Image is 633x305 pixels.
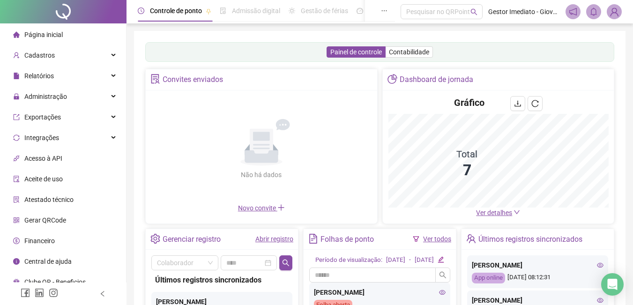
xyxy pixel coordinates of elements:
[387,74,397,84] span: pie-chart
[13,196,20,203] span: solution
[24,31,63,38] span: Página inicial
[13,176,20,182] span: audit
[163,231,221,247] div: Gerenciar registro
[13,52,20,59] span: user-add
[472,260,603,270] div: [PERSON_NAME]
[138,7,144,14] span: clock-circle
[472,273,505,283] div: App online
[476,209,520,216] a: Ver detalhes down
[24,72,54,80] span: Relatórios
[238,204,285,212] span: Novo convite
[232,7,280,15] span: Admissão digital
[413,236,419,242] span: filter
[24,175,63,183] span: Aceite de uso
[13,217,20,223] span: qrcode
[13,279,20,285] span: gift
[466,234,476,244] span: team
[569,7,577,16] span: notification
[589,7,598,16] span: bell
[206,8,211,14] span: pushpin
[13,114,20,120] span: export
[21,288,30,298] span: facebook
[13,258,20,265] span: info-circle
[381,7,387,14] span: ellipsis
[476,209,512,216] span: Ver detalhes
[320,231,374,247] div: Folhas de ponto
[13,134,20,141] span: sync
[472,273,603,283] div: [DATE] 08:12:31
[24,93,67,100] span: Administração
[470,8,477,15] span: search
[24,155,62,162] span: Acesso à API
[514,209,520,216] span: down
[13,93,20,100] span: lock
[150,234,160,244] span: setting
[400,72,473,88] div: Dashboard de jornada
[13,31,20,38] span: home
[386,255,405,265] div: [DATE]
[597,262,603,268] span: eye
[220,7,226,14] span: file-done
[601,273,624,296] div: Open Intercom Messenger
[277,204,285,211] span: plus
[150,74,160,84] span: solution
[597,297,603,304] span: eye
[24,134,59,141] span: Integrações
[49,288,58,298] span: instagram
[24,216,66,224] span: Gerar QRCode
[315,255,382,265] div: Período de visualização:
[99,290,106,297] span: left
[607,5,621,19] img: 36673
[24,258,72,265] span: Central de ajuda
[282,259,290,267] span: search
[409,255,411,265] div: -
[24,113,61,121] span: Exportações
[308,234,318,244] span: file-text
[289,7,295,14] span: sun
[150,7,202,15] span: Controle de ponto
[24,278,86,286] span: Clube QR - Beneficios
[218,170,305,180] div: Não há dados
[301,7,348,15] span: Gestão de férias
[13,73,20,79] span: file
[514,100,521,107] span: download
[255,235,293,243] a: Abrir registro
[330,48,382,56] span: Painel de controle
[24,52,55,59] span: Cadastros
[13,238,20,244] span: dollar
[389,48,429,56] span: Contabilidade
[439,271,447,279] span: search
[478,231,582,247] div: Últimos registros sincronizados
[24,237,55,245] span: Financeiro
[35,288,44,298] span: linkedin
[415,255,434,265] div: [DATE]
[163,72,223,88] div: Convites enviados
[357,7,363,14] span: dashboard
[439,289,446,296] span: eye
[423,235,451,243] a: Ver todos
[155,274,289,286] div: Últimos registros sincronizados
[13,155,20,162] span: api
[454,96,484,109] h4: Gráfico
[24,196,74,203] span: Atestado técnico
[438,256,444,262] span: edit
[531,100,539,107] span: reload
[314,287,446,298] div: [PERSON_NAME]
[488,7,560,17] span: Gestor Imediato - Giovane de [PERSON_NAME]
